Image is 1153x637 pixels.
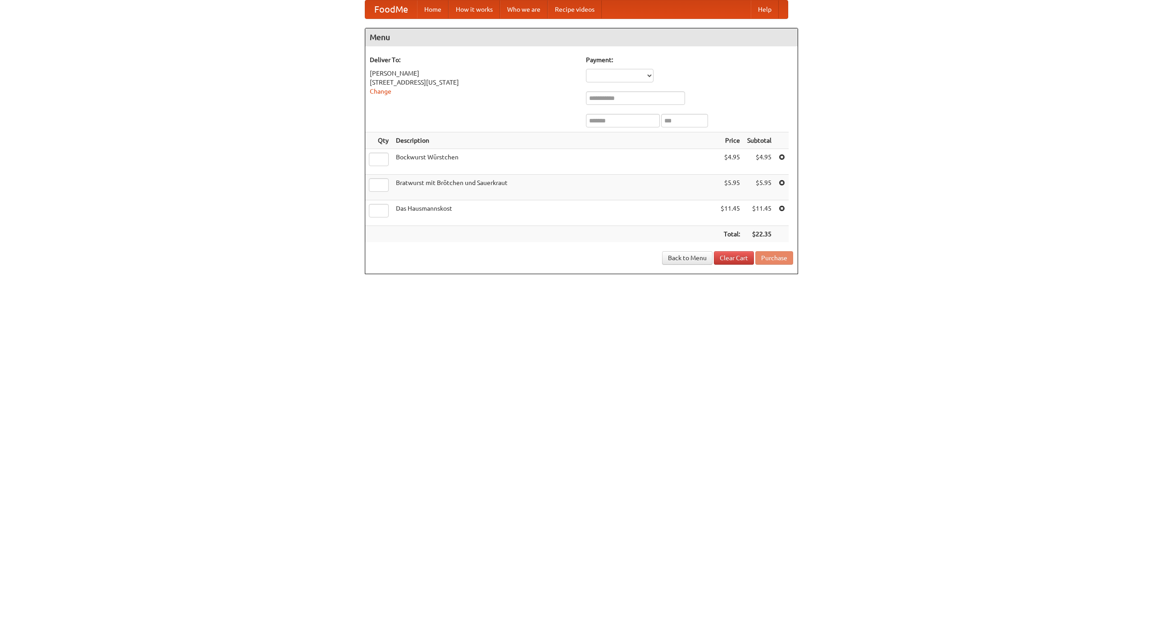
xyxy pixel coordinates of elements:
[714,251,754,265] a: Clear Cart
[500,0,548,18] a: Who we are
[717,149,744,175] td: $4.95
[365,28,798,46] h4: Menu
[365,0,417,18] a: FoodMe
[392,132,717,149] th: Description
[449,0,500,18] a: How it works
[365,132,392,149] th: Qty
[744,200,775,226] td: $11.45
[392,175,717,200] td: Bratwurst mit Brötchen und Sauerkraut
[717,200,744,226] td: $11.45
[744,175,775,200] td: $5.95
[755,251,793,265] button: Purchase
[717,226,744,243] th: Total:
[370,55,577,64] h5: Deliver To:
[717,132,744,149] th: Price
[744,149,775,175] td: $4.95
[548,0,602,18] a: Recipe videos
[717,175,744,200] td: $5.95
[417,0,449,18] a: Home
[662,251,713,265] a: Back to Menu
[370,88,391,95] a: Change
[392,149,717,175] td: Bockwurst Würstchen
[744,226,775,243] th: $22.35
[744,132,775,149] th: Subtotal
[751,0,779,18] a: Help
[586,55,793,64] h5: Payment:
[370,69,577,78] div: [PERSON_NAME]
[370,78,577,87] div: [STREET_ADDRESS][US_STATE]
[392,200,717,226] td: Das Hausmannskost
